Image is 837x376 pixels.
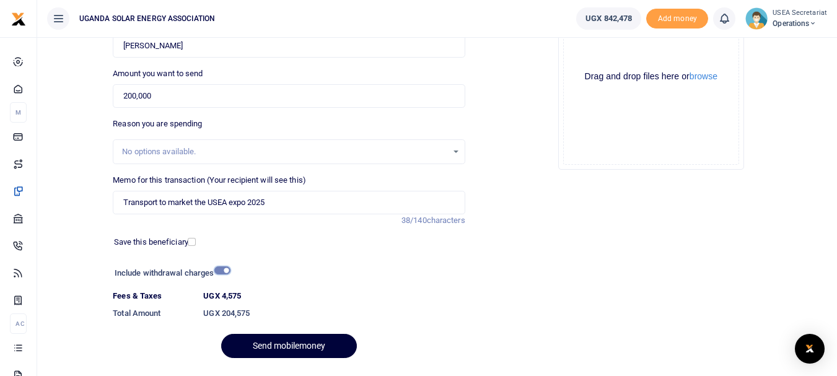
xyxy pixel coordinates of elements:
[576,7,641,30] a: UGX 842,478
[203,290,241,302] label: UGX 4,575
[646,9,708,29] span: Add money
[113,174,306,186] label: Memo for this transaction (Your recipient will see this)
[113,191,465,214] input: Enter extra information
[113,68,203,80] label: Amount you want to send
[585,12,632,25] span: UGX 842,478
[113,308,193,318] h6: Total Amount
[74,13,220,24] span: UGANDA SOLAR ENERGY ASSOCIATION
[571,7,646,30] li: Wallet ballance
[221,334,357,358] button: Send mobilemoney
[11,12,26,27] img: logo-small
[113,34,465,58] input: MTN & Airtel numbers are validated
[401,216,427,225] span: 38/140
[564,71,738,82] div: Drag and drop files here or
[113,84,465,108] input: UGX
[10,313,27,334] li: Ac
[646,9,708,29] li: Toup your wallet
[108,290,198,302] dt: Fees & Taxes
[115,268,225,278] h6: Include withdrawal charges
[795,334,825,364] div: Open Intercom Messenger
[646,13,708,22] a: Add money
[114,236,188,248] label: Save this beneficiary
[773,18,827,29] span: Operations
[745,7,827,30] a: profile-user USEA Secretariat Operations
[10,102,27,123] li: M
[427,216,465,225] span: characters
[690,72,717,81] button: browse
[11,14,26,23] a: logo-small logo-large logo-large
[113,118,202,130] label: Reason you are spending
[773,8,827,19] small: USEA Secretariat
[122,146,447,158] div: No options available.
[745,7,768,30] img: profile-user
[203,308,465,318] h6: UGX 204,575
